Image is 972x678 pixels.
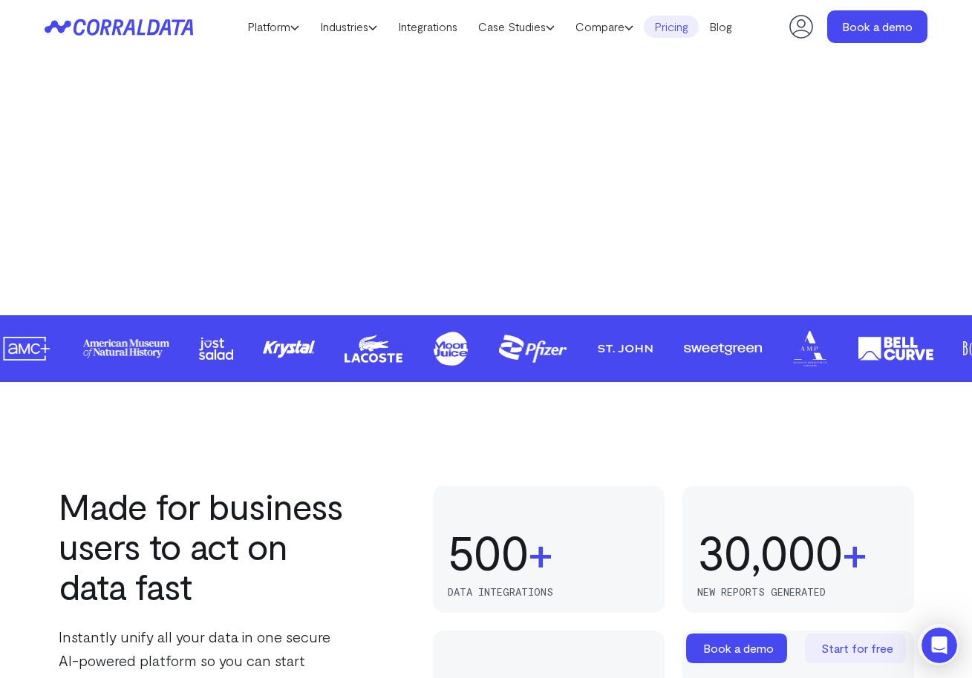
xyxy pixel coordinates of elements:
[468,16,565,38] a: Case Studies
[448,525,528,579] div: 500
[448,586,650,598] p: data integrations
[697,586,899,598] p: new reports generated
[237,16,310,38] a: Platform
[310,16,388,38] a: Industries
[922,628,957,663] iframe: Intercom live chat
[827,10,927,43] a: Book a demo
[805,633,909,663] a: Start for free
[842,525,867,579] span: +
[918,624,959,665] iframe: Intercom live chat discovery launcher
[388,16,468,38] a: Integrations
[686,633,790,663] a: Book a demo
[697,525,842,579] div: 30,000
[644,16,699,38] a: Pricing
[703,641,774,655] span: Book a demo
[821,641,893,655] span: Start for free
[699,16,743,38] a: Blog
[528,525,552,579] span: +
[565,16,644,38] a: Compare
[59,486,353,606] h2: Made for business users to act on data fast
